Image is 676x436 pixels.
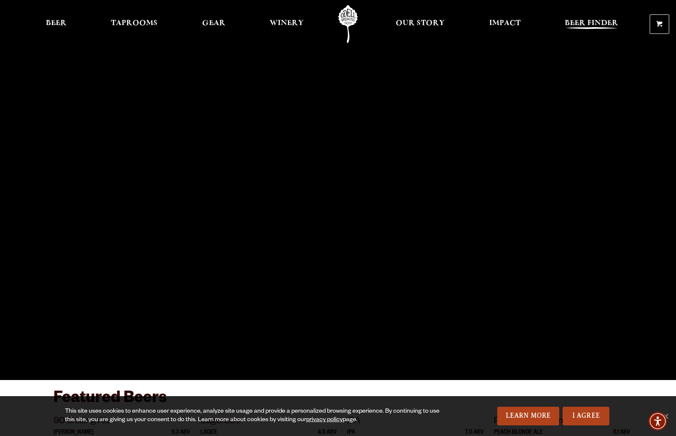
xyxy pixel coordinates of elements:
a: Impact [484,5,526,43]
a: Beer [40,5,72,43]
div: Accessibility Menu [648,412,667,430]
a: Taprooms [105,5,163,43]
a: Gear [197,5,231,43]
div: This site uses cookies to enhance user experience, analyze site usage and provide a personalized ... [65,408,445,425]
a: Learn More [497,407,560,425]
a: Our Story [390,5,450,43]
span: Our Story [396,20,445,27]
span: Beer Finder [565,20,618,27]
span: Gear [202,20,225,27]
a: Odell Home [332,5,364,43]
a: Beer Finder [559,5,624,43]
span: Impact [489,20,521,27]
a: privacy policy [306,417,343,424]
a: I Agree [563,407,609,425]
span: Winery [270,20,304,27]
a: Winery [264,5,309,43]
span: Taprooms [111,20,158,27]
span: Beer [46,20,67,27]
h3: Featured Beers [54,388,622,414]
